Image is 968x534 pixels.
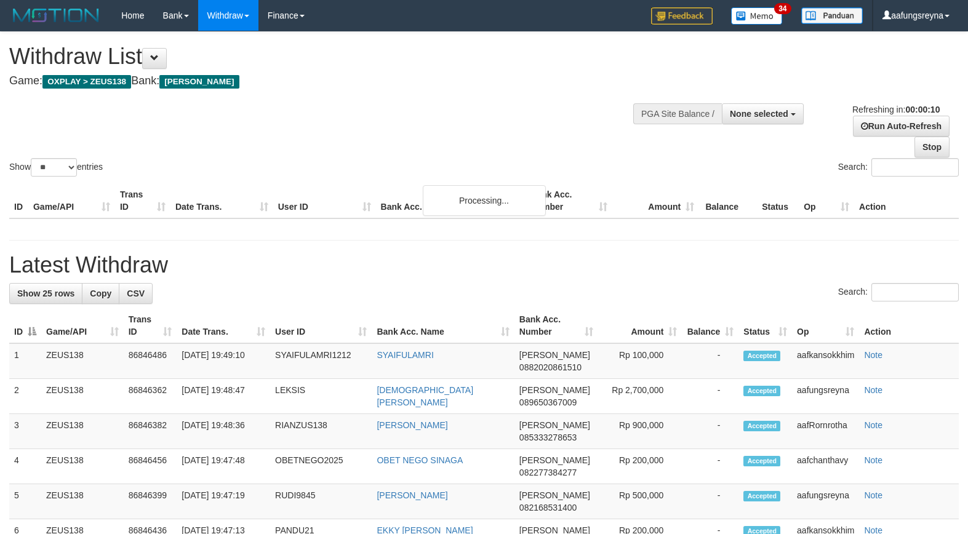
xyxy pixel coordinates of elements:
[376,183,526,218] th: Bank Acc. Name
[852,105,940,114] span: Refreshing in:
[119,283,153,304] a: CSV
[598,343,682,379] td: Rp 100,000
[9,484,41,519] td: 5
[127,289,145,298] span: CSV
[801,7,863,24] img: panduan.png
[598,449,682,484] td: Rp 200,000
[270,308,372,343] th: User ID: activate to sort column ascending
[377,490,447,500] a: [PERSON_NAME]
[682,484,738,519] td: -
[41,379,124,414] td: ZEUS138
[864,455,882,465] a: Note
[682,308,738,343] th: Balance: activate to sort column ascending
[743,421,780,431] span: Accepted
[598,308,682,343] th: Amount: activate to sort column ascending
[270,449,372,484] td: OBETNEGO2025
[519,362,582,372] span: Copy 0882020861510 to clipboard
[124,308,177,343] th: Trans ID: activate to sort column ascending
[682,379,738,414] td: -
[9,343,41,379] td: 1
[519,420,590,430] span: [PERSON_NAME]
[41,414,124,449] td: ZEUS138
[377,455,463,465] a: OBET NEGO SINAGA
[774,3,791,14] span: 34
[90,289,111,298] span: Copy
[864,385,882,395] a: Note
[82,283,119,304] a: Copy
[519,385,590,395] span: [PERSON_NAME]
[159,75,239,89] span: [PERSON_NAME]
[9,379,41,414] td: 2
[124,343,177,379] td: 86846486
[519,490,590,500] span: [PERSON_NAME]
[9,308,41,343] th: ID: activate to sort column descending
[177,343,270,379] td: [DATE] 19:49:10
[31,158,77,177] select: Showentries
[9,449,41,484] td: 4
[177,414,270,449] td: [DATE] 19:48:36
[170,183,273,218] th: Date Trans.
[177,484,270,519] td: [DATE] 19:47:19
[270,343,372,379] td: SYAIFULAMRI1212
[42,75,131,89] span: OXPLAY > ZEUS138
[124,414,177,449] td: 86846382
[743,351,780,361] span: Accepted
[270,484,372,519] td: RUDI9845
[743,491,780,501] span: Accepted
[792,449,859,484] td: aafchanthavy
[799,183,854,218] th: Op
[514,308,598,343] th: Bank Acc. Number: activate to sort column ascending
[738,308,792,343] th: Status: activate to sort column ascending
[177,308,270,343] th: Date Trans.: activate to sort column ascending
[519,455,590,465] span: [PERSON_NAME]
[859,308,959,343] th: Action
[699,183,757,218] th: Balance
[864,350,882,360] a: Note
[682,449,738,484] td: -
[598,484,682,519] td: Rp 500,000
[177,449,270,484] td: [DATE] 19:47:48
[270,379,372,414] td: LEKSIS
[722,103,804,124] button: None selected
[792,308,859,343] th: Op: activate to sort column ascending
[9,44,633,69] h1: Withdraw List
[838,158,959,177] label: Search:
[41,449,124,484] td: ZEUS138
[792,343,859,379] td: aafkansokkhim
[682,414,738,449] td: -
[273,183,376,218] th: User ID
[9,414,41,449] td: 3
[914,137,950,157] a: Stop
[124,449,177,484] td: 86846456
[905,105,940,114] strong: 00:00:10
[871,283,959,301] input: Search:
[41,484,124,519] td: ZEUS138
[270,414,372,449] td: RIANZUS138
[17,289,74,298] span: Show 25 rows
[9,158,103,177] label: Show entries
[730,109,788,119] span: None selected
[757,183,799,218] th: Status
[598,414,682,449] td: Rp 900,000
[651,7,713,25] img: Feedback.jpg
[9,283,82,304] a: Show 25 rows
[519,397,577,407] span: Copy 089650367009 to clipboard
[423,185,546,216] div: Processing...
[41,308,124,343] th: Game/API: activate to sort column ascending
[377,385,473,407] a: [DEMOGRAPHIC_DATA][PERSON_NAME]
[853,116,950,137] a: Run Auto-Refresh
[871,158,959,177] input: Search:
[377,350,433,360] a: SYAIFULAMRI
[731,7,783,25] img: Button%20Memo.svg
[124,379,177,414] td: 86846362
[519,350,590,360] span: [PERSON_NAME]
[28,183,115,218] th: Game/API
[526,183,612,218] th: Bank Acc. Number
[792,414,859,449] td: aafRornrotha
[519,468,577,477] span: Copy 082277384277 to clipboard
[792,484,859,519] td: aafungsreyna
[9,75,633,87] h4: Game: Bank:
[792,379,859,414] td: aafungsreyna
[598,379,682,414] td: Rp 2,700,000
[864,490,882,500] a: Note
